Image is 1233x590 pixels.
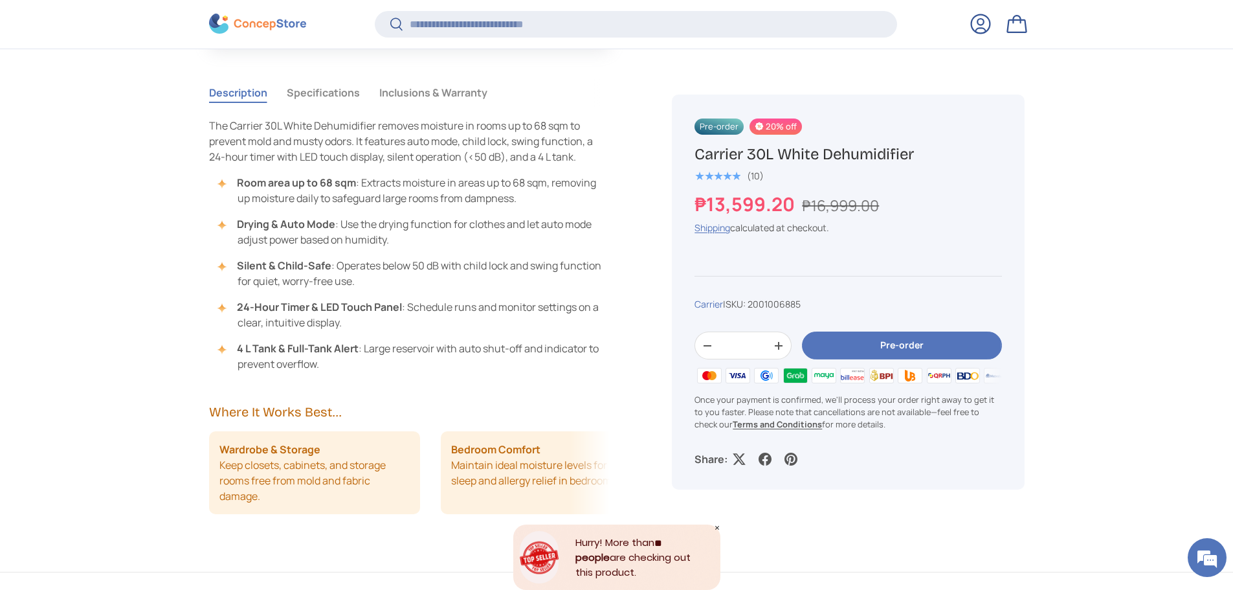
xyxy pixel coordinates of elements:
strong: ₱13,599.20 [694,191,798,217]
img: ubp [896,366,924,385]
li: Keep closets, cabinets, and storage rooms free from mold and fabric damage. [209,431,421,514]
div: Minimize live chat window [212,6,243,38]
div: Close [714,525,720,531]
span: SKU: [726,298,746,310]
span: Pre-order [694,119,744,135]
span: ★★★★★ [694,170,740,183]
button: Description [209,78,267,108]
li: : Operates below 50 dB with child lock and swing function for quiet, worry-free use. [222,258,610,289]
img: metrobank [982,366,1010,385]
textarea: Type your message and hit 'Enter' [6,354,247,399]
button: Inclusions & Warranty [379,78,487,108]
div: calculated at checkout. [694,221,1001,234]
p: Share: [694,451,728,467]
a: 5.0 out of 5.0 stars (10) [694,168,764,182]
span: We're online! [75,163,179,294]
img: billease [838,366,867,385]
img: bpi [867,366,896,385]
img: qrph [924,366,953,385]
span: The Carrier 30L White Dehumidifier removes moisture in rooms up to 68 sqm to prevent mold and mus... [209,119,593,164]
img: grabpay [781,366,809,385]
li: : Use the drying function for clothes and let auto mode adjust power based on humidity. [222,216,610,247]
h1: Carrier 30L White Dehumidifier [694,144,1001,165]
strong: Room area up to 68 sqm [237,176,356,190]
p: Once your payment is confirmed, we'll process your order right away to get it to you faster. Plea... [694,394,1001,431]
div: 5.0 out of 5.0 stars [694,170,740,182]
strong: Silent & Child-Safe [237,258,331,273]
div: (10) [747,171,764,181]
strong: 24-Hour Timer & LED Touch Panel [237,300,402,314]
img: master [694,366,723,385]
img: visa [724,366,752,385]
button: Specifications [287,78,360,108]
s: ₱16,999.00 [802,195,879,216]
img: maya [810,366,838,385]
img: ConcepStore [209,14,306,34]
strong: 4 L Tank & Full-Tank Alert [237,341,359,356]
li: : Extracts moisture in areas up to 68 sqm, removing up moisture daily to safeguard large rooms fr... [222,175,610,206]
button: Pre-order [802,332,1001,360]
strong: Drying & Auto Mode [237,217,335,231]
span: | [723,298,801,310]
h2: Where It Works Best... [209,403,610,421]
img: gcash [752,366,781,385]
a: Carrier [694,298,723,310]
div: Chat with us now [67,73,217,89]
li: : Large reservoir with auto shut-off and indicator to prevent overflow. [222,341,610,372]
a: Terms and Conditions [733,418,822,430]
strong: Wardrobe & Storage [219,442,320,457]
li: Maintain ideal moisture levels for better sleep and allergy relief in bedrooms. [441,431,652,514]
li: : Schedule runs and monitor settings on a clear, intuitive display. [222,299,610,330]
span: 20% off [750,119,802,135]
strong: Bedroom Comfort [451,442,540,457]
img: bdo [953,366,982,385]
span: 2001006885 [748,298,801,310]
a: Shipping [694,221,730,234]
